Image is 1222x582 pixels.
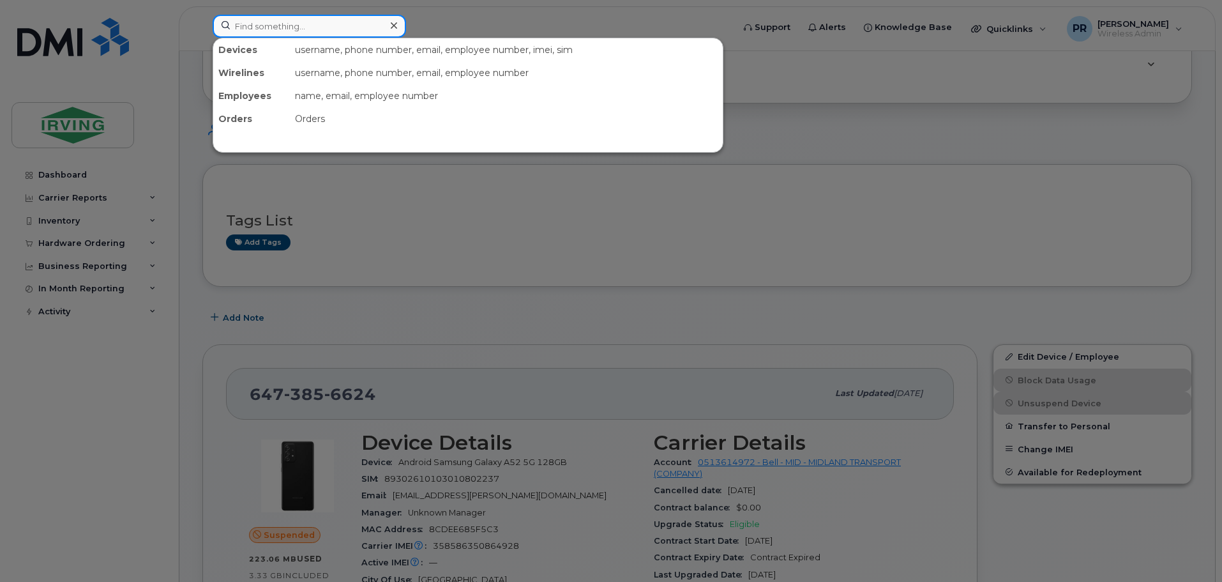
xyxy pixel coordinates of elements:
[213,38,290,61] div: Devices
[213,107,290,130] div: Orders
[290,84,723,107] div: name, email, employee number
[290,38,723,61] div: username, phone number, email, employee number, imei, sim
[290,61,723,84] div: username, phone number, email, employee number
[213,84,290,107] div: Employees
[290,107,723,130] div: Orders
[213,15,406,38] input: Find something...
[213,61,290,84] div: Wirelines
